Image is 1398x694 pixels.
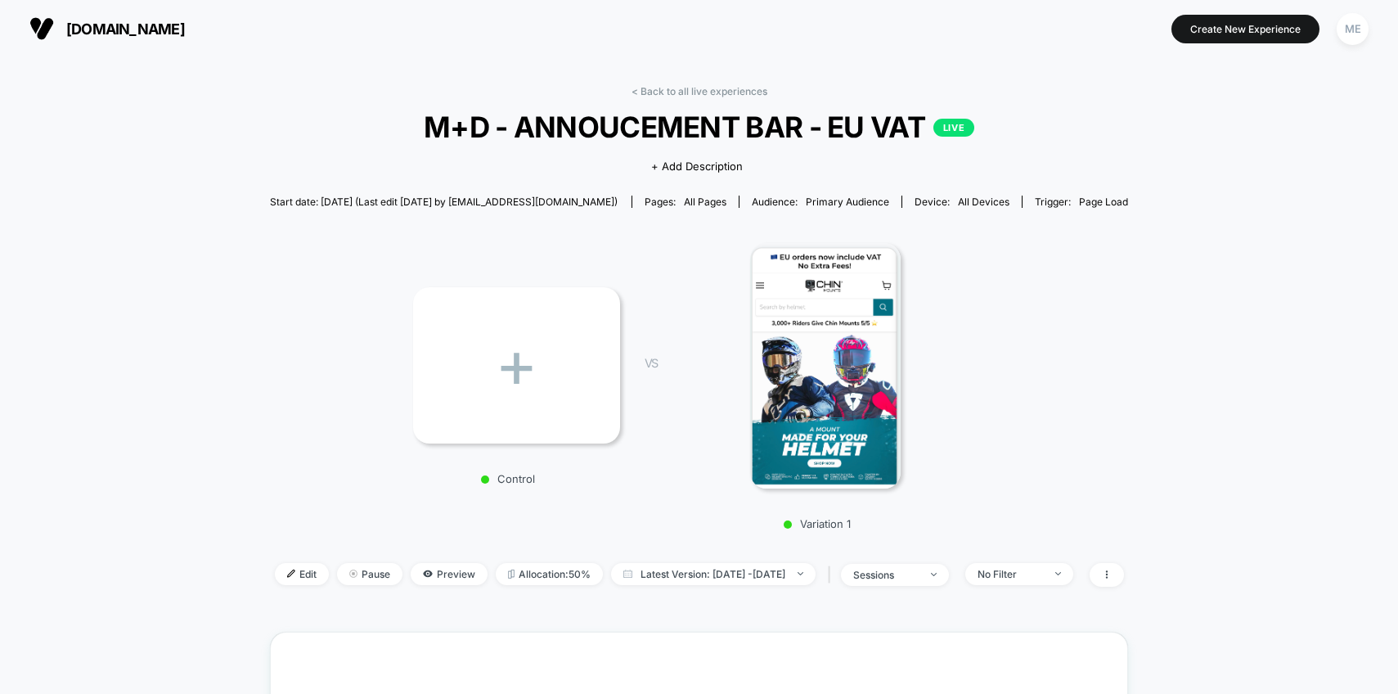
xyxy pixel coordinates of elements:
[496,563,603,585] span: Allocation: 50%
[1332,12,1373,46] button: ME
[806,196,889,208] span: Primary Audience
[632,85,767,97] a: < Back to all live experiences
[1171,15,1319,43] button: Create New Experience
[270,196,618,208] span: Start date: [DATE] (Last edit [DATE] by [EMAIL_ADDRESS][DOMAIN_NAME])
[674,517,960,530] p: Variation 1
[1055,572,1061,575] img: end
[931,573,937,576] img: end
[853,569,919,581] div: sessions
[611,563,816,585] span: Latest Version: [DATE] - [DATE]
[1035,196,1128,208] div: Trigger:
[623,570,632,578] img: calendar
[752,196,889,208] div: Audience:
[337,563,402,585] span: Pause
[413,287,620,444] div: +
[978,568,1043,580] div: No Filter
[824,563,841,587] span: |
[275,563,329,585] span: Edit
[798,572,803,575] img: end
[750,243,901,489] img: Variation 1 main
[66,20,185,38] span: [DOMAIN_NAME]
[645,196,726,208] div: Pages:
[405,472,612,485] p: Control
[312,110,1086,144] span: M+D - ANNOUCEMENT BAR - EU VAT
[287,570,295,578] img: edit
[901,196,1022,208] span: Device:
[1079,196,1128,208] span: Page Load
[684,196,726,208] span: all pages
[349,570,357,578] img: end
[958,196,1009,208] span: all devices
[508,570,515,579] img: rebalance
[411,563,488,585] span: Preview
[29,16,54,41] img: Visually logo
[645,356,658,370] span: VS
[933,119,974,137] p: LIVE
[25,16,190,42] button: [DOMAIN_NAME]
[1337,13,1369,45] div: ME
[651,159,743,175] span: + Add Description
